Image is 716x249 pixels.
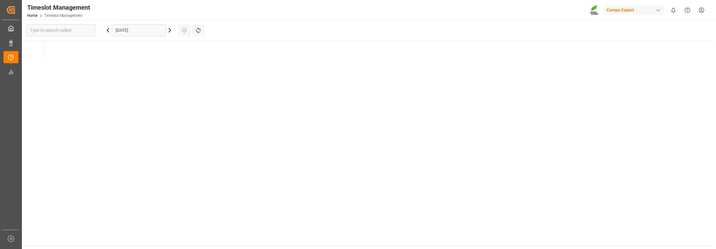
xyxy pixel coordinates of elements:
[26,24,96,36] input: Type to search/select
[27,3,90,12] div: Timeslot Management
[27,13,37,18] a: Home
[666,3,680,17] button: show 0 new notifications
[590,5,600,16] img: Screenshot%202023-09-29%20at%2010.02.21.png_1712312052.png
[604,4,666,16] button: Compo Expert
[604,6,664,15] div: Compo Expert
[680,3,694,17] button: Help Center
[112,24,166,36] input: DD.MM.YYYY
